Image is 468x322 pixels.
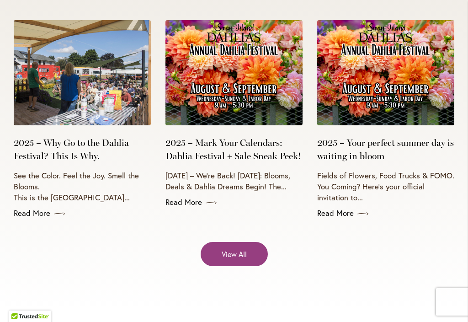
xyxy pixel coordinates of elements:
[14,208,151,219] a: Read More
[165,136,303,163] a: 2025 – Mark Your Calendars: Dahlia Festival + Sale Sneak Peek!
[14,136,151,163] a: 2025 – Why Go to the Dahlia Festival? This Is Why.
[14,20,151,125] img: Dahlia Lecture
[317,208,454,219] a: Read More
[165,170,303,192] p: [DATE] – We’re Back! [DATE]: Blooms, Deals & Dahlia Dreams Begin! The...
[317,136,454,163] a: 2025 – Your perfect summer day is waiting in bloom
[14,170,151,203] p: See the Color. Feel the Joy. Smell the Blooms. This is the [GEOGRAPHIC_DATA]...
[222,249,247,259] span: View All
[317,20,454,125] img: 2025 Annual Dahlias Festival Poster
[165,197,303,208] a: Read More
[317,170,454,203] p: Fields of Flowers, Food Trucks & FOMO. You Coming? Here’s your official invitation to...
[165,20,303,125] img: 2025 Annual Dahlias Festival Poster
[201,242,268,266] a: View All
